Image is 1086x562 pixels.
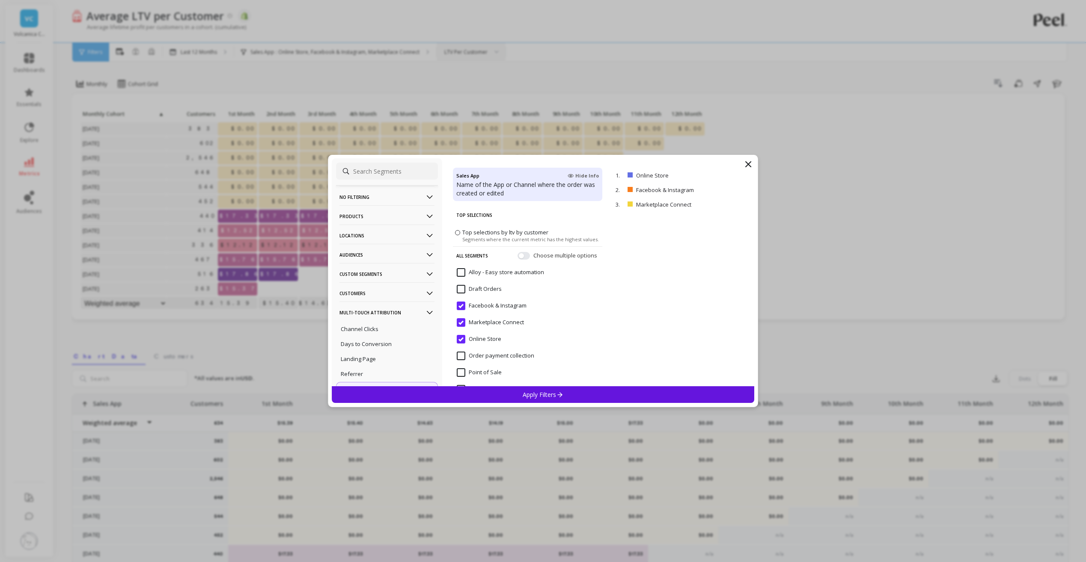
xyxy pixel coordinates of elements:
p: No filtering [339,186,434,208]
span: Order payment collection [457,352,534,360]
span: Facebook & Instagram [457,302,527,310]
span: Marketplace Connect [457,318,524,327]
p: Top Selections [456,206,599,224]
p: Days to Conversion [341,340,392,348]
p: Landing Page [341,355,376,363]
span: Draft Orders [457,285,502,293]
span: Choose multiple options [533,251,599,260]
p: 3. [616,201,624,208]
p: Apply Filters [523,390,563,399]
span: Postscript SMS Marketing [457,385,535,393]
p: All Segments [456,247,488,265]
span: Alloy - Easy store automation [457,268,544,277]
p: 2. [616,186,624,194]
p: Customers [339,282,434,304]
p: Facebook & Instagram [636,186,721,194]
p: Custom Segments [339,263,434,285]
p: Locations [339,225,434,246]
span: Segments where the current metric has the highest values. [462,236,599,243]
span: Online Store [457,335,501,343]
p: Products [339,205,434,227]
p: Multi-Touch Attribution [339,302,434,323]
p: Channel Clicks [341,325,378,333]
p: Referrer [341,370,363,378]
span: Hide Info [568,172,599,179]
span: Point of Sale [457,368,502,377]
p: Name of the App or Channel where the order was created or edited [456,180,599,198]
p: Online Store [636,172,709,179]
p: 1. [616,172,624,179]
p: Sales App [341,385,367,393]
p: Marketplace Connect [636,201,720,208]
span: Top selections by ltv by customer [462,228,548,236]
input: Search Segments [336,163,438,180]
p: Audiences [339,244,434,266]
h4: Sales App [456,171,479,180]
